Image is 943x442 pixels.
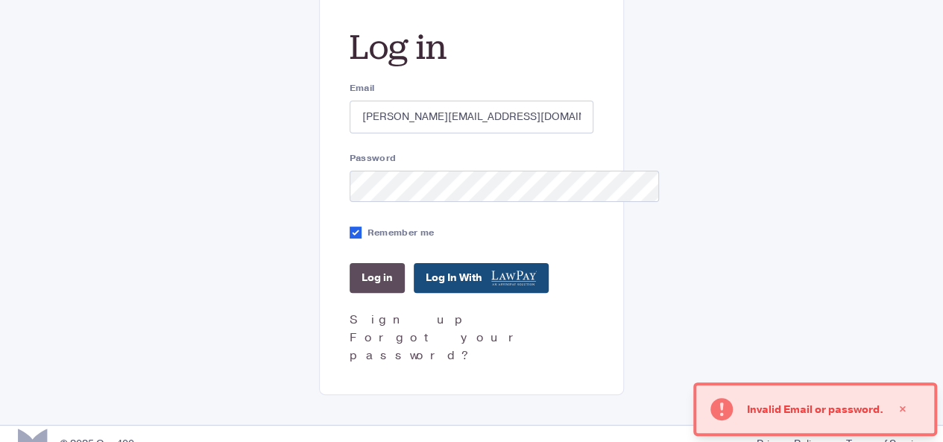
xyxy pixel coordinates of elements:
a: Sign up [350,312,471,328]
p: Invalid Email or password. [747,402,883,417]
div: Close Alert [895,394,910,424]
label: Email [350,81,594,95]
h2: Log in [350,25,594,69]
a: Log In With [414,263,549,293]
input: Log in [350,263,405,293]
button: Close Alert [883,394,922,424]
a: Forgot your password? [350,329,526,364]
input: you@example.com [350,101,594,133]
label: Password [350,151,594,165]
label: Remember me [368,226,434,239]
